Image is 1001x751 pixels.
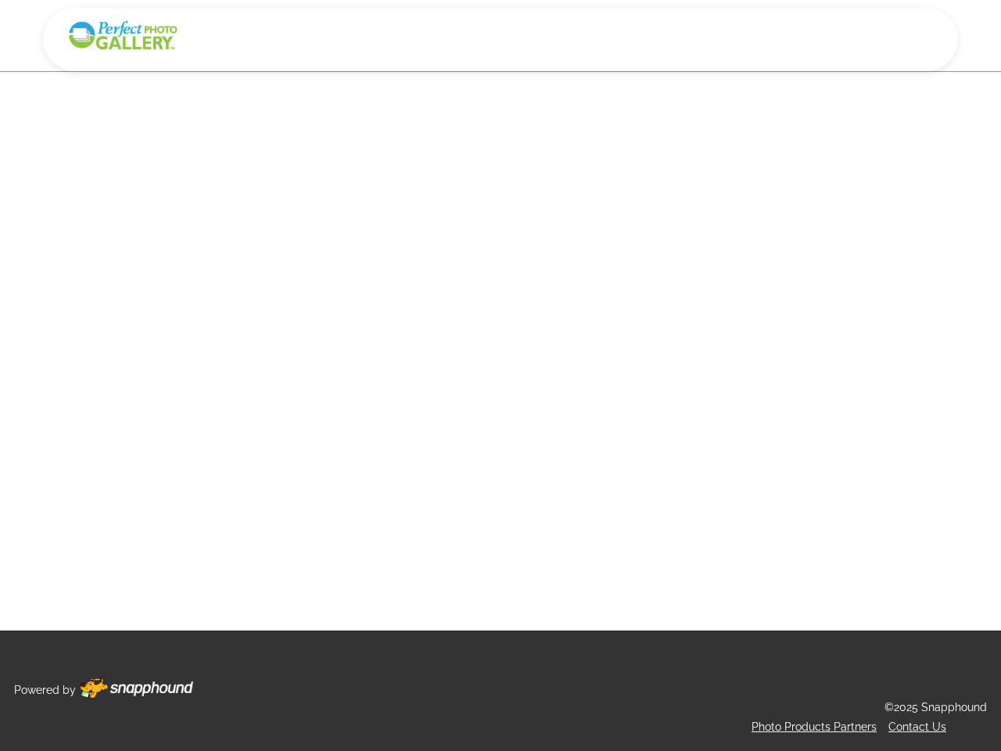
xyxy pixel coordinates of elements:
a: Photo Products Partners [752,720,877,733]
img: Snapphound Logo [66,20,179,52]
a: Contact Us [888,720,946,733]
p: Powered by [14,681,76,700]
p: ©2025 Snapphound [884,698,987,717]
img: Footer [80,678,193,699]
